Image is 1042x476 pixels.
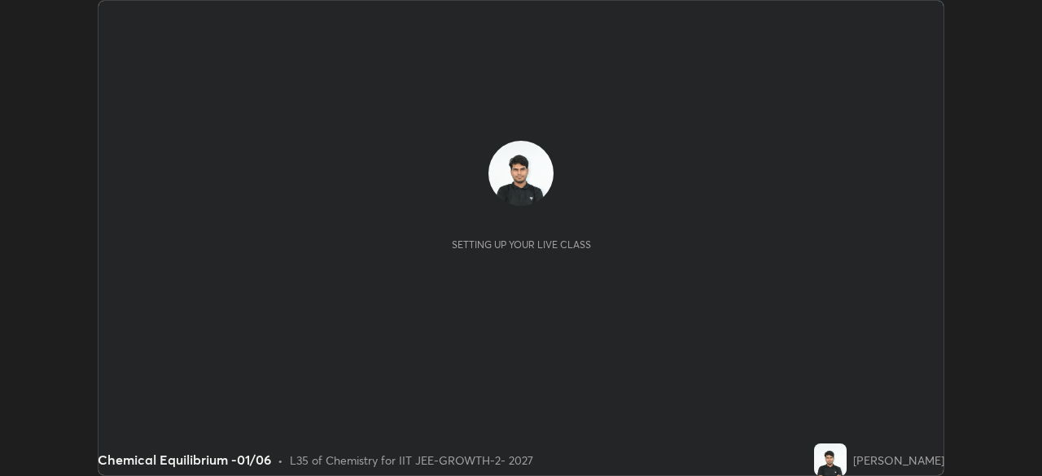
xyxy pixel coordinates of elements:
[853,452,944,469] div: [PERSON_NAME]
[278,452,283,469] div: •
[814,443,847,476] img: 170c5537bf024b768ff3fa04235215ca.jpg
[98,450,271,469] div: Chemical Equilibrium -01/06
[290,452,533,469] div: L35 of Chemistry for IIT JEE-GROWTH-2- 2027
[488,141,554,206] img: 170c5537bf024b768ff3fa04235215ca.jpg
[452,238,591,251] div: Setting up your live class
